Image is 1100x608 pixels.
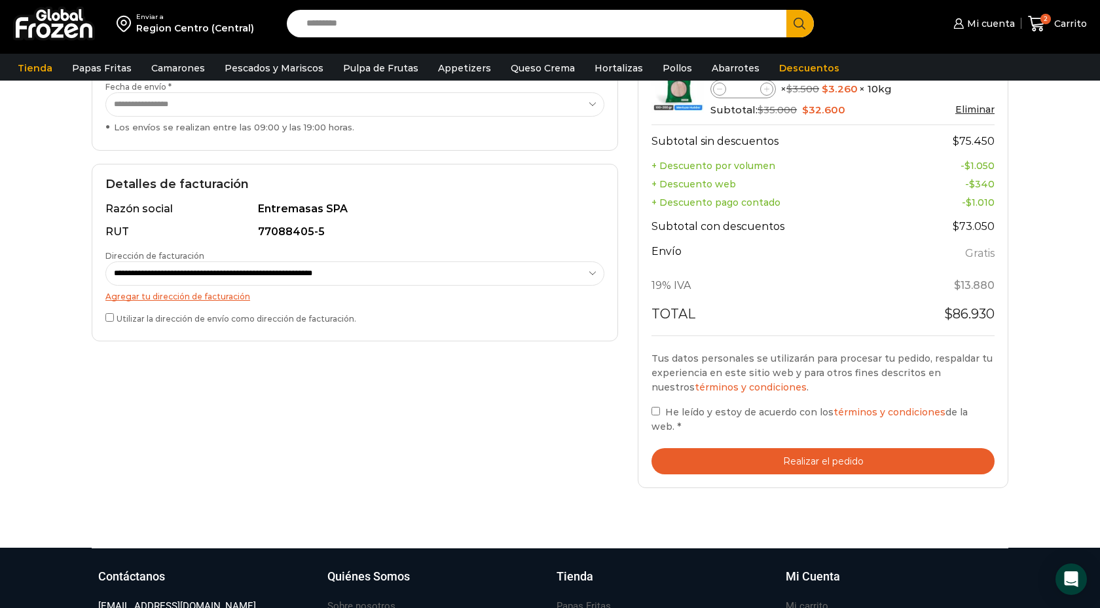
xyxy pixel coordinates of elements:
[105,178,604,192] h2: Detalles de facturación
[557,568,593,585] h3: Tienda
[145,56,211,81] a: Camarones
[786,568,840,585] h3: Mi Cuenta
[955,104,995,115] a: Eliminar
[966,197,995,208] bdi: 1.010
[954,279,961,292] span: $
[695,381,807,393] a: términos y condiciones
[218,56,330,81] a: Pescados y Mariscos
[117,12,136,35] img: address-field-icon.svg
[964,160,970,172] span: $
[1028,9,1087,39] a: 2 Carrito
[953,135,995,147] bdi: 75.450
[651,193,904,212] th: + Descuento pago contado
[954,279,995,292] span: 13.880
[105,250,604,286] label: Dirección de facturación
[431,56,498,81] a: Appetizers
[105,311,604,324] label: Utilizar la dirección de envío como dirección de facturación.
[651,124,904,157] th: Subtotal sin descuentos
[834,406,945,418] a: términos y condiciones
[651,301,904,335] th: Total
[258,202,597,217] div: Entremasas SPA
[337,56,425,81] a: Pulpa de Frutas
[105,261,604,286] select: Dirección de facturación
[802,104,845,116] bdi: 32.600
[904,193,994,212] td: -
[136,22,254,35] div: Region Centro (Central)
[105,81,604,134] label: Fecha de envío *
[105,202,255,217] div: Razón social
[136,12,254,22] div: Enviar a
[786,10,814,37] button: Search button
[65,56,138,81] a: Papas Fritas
[651,157,904,175] th: + Descuento por volumen
[651,271,904,301] th: 19% IVA
[802,104,809,116] span: $
[105,292,250,301] a: Agregar tu dirección de facturación
[105,313,114,322] input: Utilizar la dirección de envío como dirección de facturación.
[726,81,760,97] input: Product quantity
[822,83,858,95] bdi: 3.260
[953,135,959,147] span: $
[953,220,959,233] span: $
[969,178,995,190] bdi: 340
[651,448,995,475] button: Realizar el pedido
[822,83,828,95] span: $
[105,92,604,117] select: Fecha de envío * Los envíos se realizan entre las 09:00 y las 19:00 horas.
[588,56,650,81] a: Hortalizas
[258,225,597,240] div: 77088405-5
[710,103,995,117] div: Subtotal:
[651,351,995,395] p: Tus datos personales se utilizarán para procesar tu pedido, respaldar tu experiencia en este siti...
[105,121,604,134] div: Los envíos se realizan entre las 09:00 y las 19:00 horas.
[965,244,995,263] label: Gratis
[651,407,660,415] input: He leído y estoy de acuerdo con lostérminos y condicionesde la web. *
[758,104,763,116] span: $
[904,157,994,175] td: -
[327,568,410,585] h3: Quiénes Somos
[105,225,255,240] div: RUT
[953,220,995,233] bdi: 73.050
[98,568,165,585] h3: Contáctanos
[969,178,975,190] span: $
[1040,14,1051,24] span: 2
[656,56,699,81] a: Pollos
[327,568,543,598] a: Quiénes Somos
[944,306,953,322] span: $
[966,197,972,208] span: $
[758,104,797,116] bdi: 35.000
[651,175,904,193] th: + Descuento web
[964,160,995,172] bdi: 1.050
[944,306,995,322] bdi: 86.930
[651,406,968,432] span: He leído y estoy de acuerdo con los de la web.
[786,568,1002,598] a: Mi Cuenta
[904,175,994,193] td: -
[786,83,819,95] bdi: 3.500
[1051,17,1087,30] span: Carrito
[98,568,314,598] a: Contáctanos
[950,10,1014,37] a: Mi cuenta
[651,212,904,242] th: Subtotal con descuentos
[11,56,59,81] a: Tienda
[504,56,581,81] a: Queso Crema
[786,83,792,95] span: $
[773,56,846,81] a: Descuentos
[1055,563,1087,595] div: Open Intercom Messenger
[651,242,904,271] th: Envío
[677,421,681,432] abbr: requerido
[964,17,1015,30] span: Mi cuenta
[557,568,773,598] a: Tienda
[705,56,766,81] a: Abarrotes
[710,80,995,98] div: × × 10kg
